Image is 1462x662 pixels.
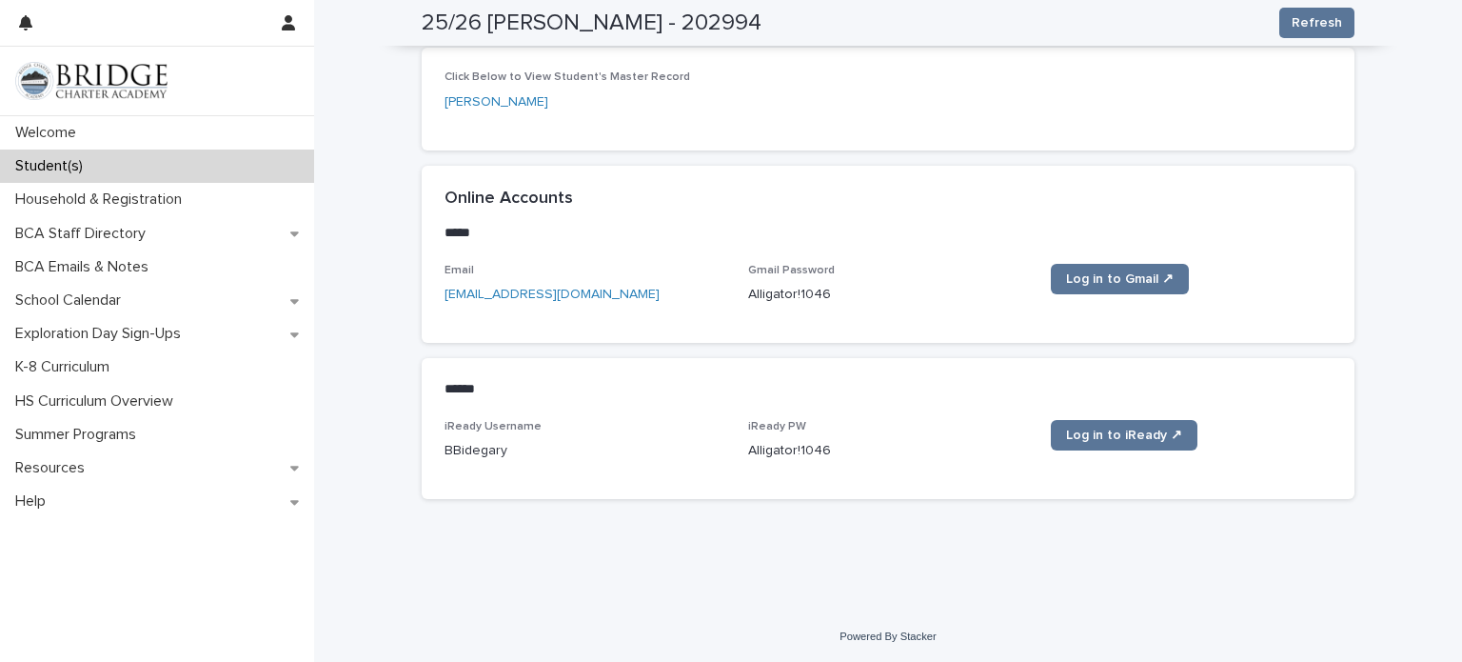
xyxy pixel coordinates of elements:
[748,285,1029,305] p: Alligator!1046
[1051,264,1189,294] a: Log in to Gmail ↗
[15,62,168,100] img: V1C1m3IdTEidaUdm9Hs0
[8,291,136,310] p: School Calendar
[445,441,725,461] p: BBidegary
[445,92,548,112] a: [PERSON_NAME]
[1051,420,1197,451] a: Log in to iReady ↗
[422,10,761,37] h2: 25/26 [PERSON_NAME] - 202994
[445,421,542,432] span: iReady Username
[1066,272,1174,286] span: Log in to Gmail ↗
[445,71,690,83] span: Click Below to View Student's Master Record
[8,124,91,142] p: Welcome
[1292,13,1342,32] span: Refresh
[8,358,125,376] p: K-8 Curriculum
[445,288,660,301] a: [EMAIL_ADDRESS][DOMAIN_NAME]
[8,191,197,209] p: Household & Registration
[8,157,98,175] p: Student(s)
[840,631,936,642] a: Powered By Stacker
[1279,8,1354,38] button: Refresh
[748,265,835,276] span: Gmail Password
[1066,429,1182,442] span: Log in to iReady ↗
[8,459,100,477] p: Resources
[748,421,806,432] span: iReady PW
[8,392,188,411] p: HS Curriculum Overview
[445,265,474,276] span: Email
[445,189,573,210] h2: Online Accounts
[8,492,61,511] p: Help
[748,441,1029,461] p: Alligator!1046
[8,258,164,276] p: BCA Emails & Notes
[8,225,161,243] p: BCA Staff Directory
[8,325,196,343] p: Exploration Day Sign-Ups
[8,426,151,444] p: Summer Programs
